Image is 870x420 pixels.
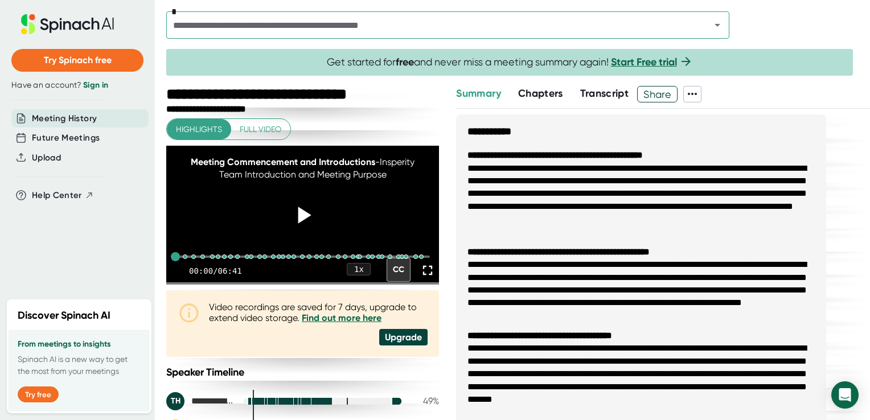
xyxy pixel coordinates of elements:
[83,80,108,90] a: Sign in
[396,56,414,68] b: free
[11,80,143,90] div: Have an account?
[347,263,371,275] div: 1 x
[411,396,439,406] div: 49 %
[166,392,235,410] div: Tahja Harden-Insperity
[180,156,425,182] div: - Insperity Team Introduction and Meeting Purpose
[32,151,61,164] button: Upload
[456,87,500,100] span: Summary
[176,122,222,137] span: Highlights
[580,87,629,100] span: Transcript
[209,302,428,323] div: Video recordings are saved for 7 days, upgrade to extend video storage.
[32,189,94,202] button: Help Center
[379,329,428,345] div: Upgrade
[189,266,242,275] div: 00:00 / 06:41
[231,119,290,140] button: Full video
[18,386,59,402] button: Try free
[32,131,100,145] button: Future Meetings
[638,84,677,104] span: Share
[709,17,725,33] button: Open
[327,56,693,69] span: Get started for and never miss a meeting summary again!
[11,49,143,72] button: Try Spinach free
[518,86,563,101] button: Chapters
[580,86,629,101] button: Transcript
[456,86,500,101] button: Summary
[302,312,381,323] a: Find out more here
[44,55,112,65] span: Try Spinach free
[831,381,859,409] div: Open Intercom Messenger
[240,122,281,137] span: Full video
[167,119,231,140] button: Highlights
[166,392,184,410] div: TH
[637,86,678,102] button: Share
[32,112,97,125] button: Meeting History
[18,353,141,377] p: Spinach AI is a new way to get the most from your meetings
[518,87,563,100] span: Chapters
[166,366,439,378] div: Speaker Timeline
[18,340,141,349] h3: From meetings to insights
[32,189,82,202] span: Help Center
[387,258,411,282] div: CC
[191,157,375,167] span: Meeting Commencement and Introductions
[18,308,110,323] h2: Discover Spinach AI
[611,56,677,68] a: Start Free trial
